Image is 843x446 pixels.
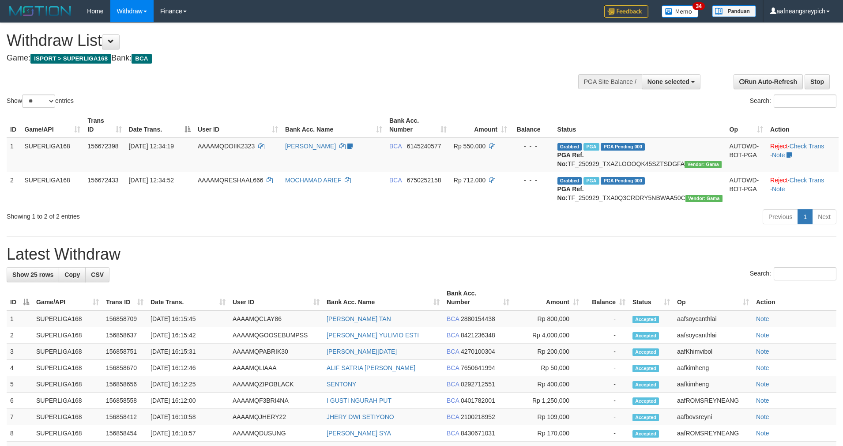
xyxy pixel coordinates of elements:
td: aafROMSREYNEANG [674,393,753,409]
td: AAAAMQF3BRI4NA [229,393,323,409]
span: Accepted [632,348,659,356]
td: TF_250929_TXA0Q3CRDRY5NBWAA50C [554,172,726,206]
th: Op: activate to sort column ascending [674,285,753,310]
td: 8 [7,425,33,442]
a: Run Auto-Refresh [734,74,803,89]
input: Search: [774,267,836,280]
input: Search: [774,94,836,108]
a: Previous [763,209,798,224]
td: 156858709 [102,310,147,327]
td: - [583,376,629,393]
td: Rp 1,250,000 [513,393,583,409]
span: None selected [647,78,689,85]
a: [PERSON_NAME] TAN [327,315,391,322]
td: AAAAMQGOOSEBUMPSS [229,327,323,344]
td: AUTOWD-BOT-PGA [726,172,767,206]
td: 156858751 [102,344,147,360]
td: SUPERLIGA168 [33,376,102,393]
span: PGA Pending [601,177,645,185]
td: aafsoycanthlai [674,327,753,344]
span: [DATE] 12:34:19 [129,143,174,150]
a: CSV [85,267,109,282]
h4: Game: Bank: [7,54,553,63]
span: Vendor URL: https://trx31.1velocity.biz [685,161,722,168]
span: BCA [447,364,459,371]
a: SENTONY [327,381,356,388]
td: SUPERLIGA168 [21,172,84,206]
th: Date Trans.: activate to sort column descending [125,113,194,138]
span: BCA [447,413,459,420]
div: Showing 1 to 2 of 2 entries [7,208,345,221]
td: SUPERLIGA168 [21,138,84,172]
span: Accepted [632,332,659,340]
a: Note [756,348,769,355]
th: Status [554,113,726,138]
div: PGA Site Balance / [578,74,642,89]
td: SUPERLIGA168 [33,310,102,327]
span: Accepted [632,414,659,421]
th: ID [7,113,21,138]
td: SUPERLIGA168 [33,393,102,409]
span: BCA [389,177,402,184]
span: BCA [447,348,459,355]
th: Bank Acc. Name: activate to sort column ascending [282,113,386,138]
td: - [583,393,629,409]
label: Show entries [7,94,74,108]
a: Note [756,332,769,339]
span: Copy [64,271,80,278]
td: aafKhimvibol [674,344,753,360]
span: BCA [447,381,459,388]
a: Reject [770,143,788,150]
th: Amount: activate to sort column ascending [513,285,583,310]
span: Marked by aafsoycanthlai [583,177,599,185]
span: Accepted [632,381,659,389]
span: Copy 7650641994 to clipboard [461,364,495,371]
span: PGA Pending [601,143,645,151]
span: Copy 2880154438 to clipboard [461,315,495,322]
td: · · [767,138,839,172]
th: Bank Acc. Name: activate to sort column ascending [323,285,443,310]
span: AAAAMQRESHAAL666 [198,177,263,184]
img: Feedback.jpg [604,5,648,18]
td: 156858656 [102,376,147,393]
th: User ID: activate to sort column ascending [194,113,282,138]
td: aafROMSREYNEANG [674,425,753,442]
span: Accepted [632,430,659,438]
h1: Latest Withdraw [7,246,836,263]
td: 1 [7,138,21,172]
td: Rp 200,000 [513,344,583,360]
th: Op: activate to sort column ascending [726,113,767,138]
th: Balance [511,113,554,138]
td: [DATE] 16:12:25 [147,376,229,393]
td: aafkimheng [674,376,753,393]
td: Rp 4,000,000 [513,327,583,344]
td: [DATE] 16:10:58 [147,409,229,425]
td: aafkimheng [674,360,753,376]
td: Rp 800,000 [513,310,583,327]
th: Amount: activate to sort column ascending [450,113,511,138]
span: Copy 4270100304 to clipboard [461,348,495,355]
td: [DATE] 16:12:00 [147,393,229,409]
td: 156858637 [102,327,147,344]
a: Check Trans [790,143,824,150]
td: Rp 50,000 [513,360,583,376]
td: 156858670 [102,360,147,376]
span: BCA [389,143,402,150]
td: aafsoycanthlai [674,310,753,327]
th: Bank Acc. Number: activate to sort column ascending [443,285,513,310]
a: Note [756,430,769,437]
th: Date Trans.: activate to sort column ascending [147,285,229,310]
a: [PERSON_NAME] YULIVIO ESTI [327,332,419,339]
b: PGA Ref. No: [557,185,584,201]
div: - - - [514,176,550,185]
a: Copy [59,267,86,282]
td: aafbovsreyni [674,409,753,425]
span: BCA [447,332,459,339]
span: Copy 6750252158 to clipboard [407,177,441,184]
span: Vendor URL: https://trx31.1velocity.biz [685,195,723,202]
td: AAAAMQDUSUNG [229,425,323,442]
td: - [583,327,629,344]
td: - [583,360,629,376]
span: [DATE] 12:34:52 [129,177,174,184]
span: BCA [447,430,459,437]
